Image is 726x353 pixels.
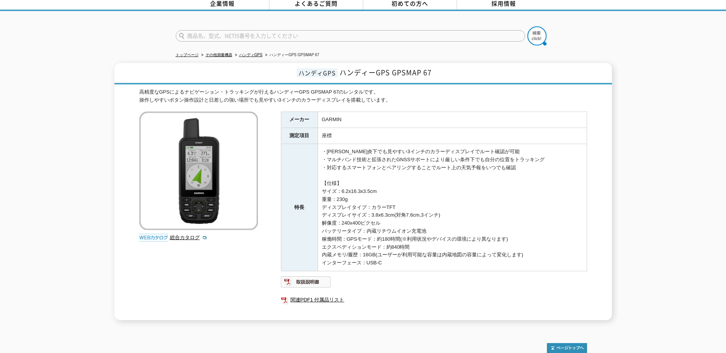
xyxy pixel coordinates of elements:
[176,53,199,57] a: トップページ
[239,53,263,57] a: ハンディGPS
[281,295,587,305] a: 関連PDF1 付属品リスト
[281,276,331,288] img: 取扱説明書
[527,26,547,45] img: btn_search.png
[139,88,587,104] div: 高精度なGPSによるナビゲーション・トラッキングが行えるハンディーGPS GPSMAP 67のレンタルです。 操作しやすいボタン操作設計と日差しの強い場所でも見やすい3インチのカラーディスプレイ...
[318,112,587,128] td: GARMIN
[176,30,525,42] input: 商品名、型式、NETIS番号を入力してください
[281,128,318,144] th: 測定項目
[339,67,432,78] span: ハンディーGPS GPSMAP 67
[170,235,207,240] a: 総合カタログ
[139,234,168,241] img: webカタログ
[318,128,587,144] td: 座標
[281,112,318,128] th: メーカー
[206,53,232,57] a: その他測量機器
[297,68,338,77] span: ハンディGPS
[281,144,318,271] th: 特長
[139,112,258,230] img: ハンディーGPS GPSMAP 67
[281,281,331,287] a: 取扱説明書
[318,144,587,271] td: ・[PERSON_NAME]炎下でも見やすい3インチのカラーディスプレイでルート確認が可能 ・マルチバンド技術と拡張されたGNSSサポートにより厳しい条件下でも自分の位置をトラッキング ・対応す...
[264,51,319,59] li: ハンディーGPS GPSMAP 67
